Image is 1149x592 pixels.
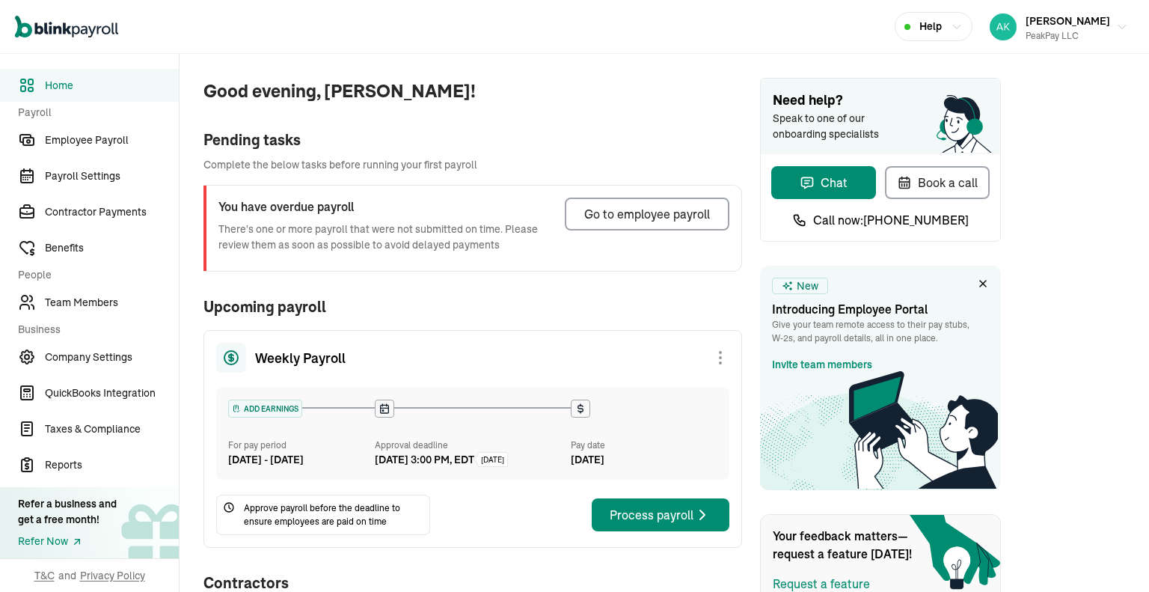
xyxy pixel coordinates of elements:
[1074,520,1149,592] iframe: Chat Widget
[18,534,117,549] a: Refer Now
[218,222,553,253] p: There's one or more payroll that were not submitted on time. Please review them as soon as possib...
[45,78,179,94] span: Home
[1026,29,1110,43] div: PeakPay LLC
[45,385,179,401] span: QuickBooks Integration
[34,568,55,583] span: T&C
[228,439,375,452] div: For pay period
[18,105,170,120] span: Payroll
[565,198,729,231] button: Go to employee payroll
[45,240,179,256] span: Benefits
[592,498,729,531] button: Process payroll
[18,496,117,528] div: Refer a business and get a free month!
[772,318,989,345] p: Give your team remote access to their pay stubs, W‑2s, and payroll details, all in one place.
[203,129,742,151] div: Pending tasks
[203,78,742,105] span: Good evening, [PERSON_NAME]!
[45,204,179,220] span: Contractor Payments
[773,91,988,111] span: Need help?
[984,8,1134,46] button: [PERSON_NAME]PeakPay LLC
[610,506,711,524] div: Process payroll
[45,168,179,184] span: Payroll Settings
[797,278,818,294] span: New
[18,322,170,338] span: Business
[80,568,145,583] span: Privacy Policy
[45,295,179,311] span: Team Members
[571,439,717,452] div: Pay date
[1026,14,1110,28] span: [PERSON_NAME]
[481,454,504,466] span: [DATE]
[228,452,375,468] div: [DATE] - [DATE]
[773,527,922,563] span: Your feedback matters—request a feature [DATE]!
[895,12,972,41] button: Help
[919,19,942,34] span: Help
[255,348,346,368] span: Weekly Payroll
[15,5,118,49] nav: Global
[771,166,876,199] button: Chat
[584,205,710,223] div: Go to employee payroll
[45,350,179,365] span: Company Settings
[897,174,978,192] div: Book a call
[229,400,301,417] div: ADD EARNINGS
[375,439,565,452] div: Approval deadline
[885,166,990,199] button: Book a call
[218,198,553,216] h3: You have overdue payroll
[45,421,179,437] span: Taxes & Compliance
[203,157,742,173] span: Complete the below tasks before running your first payroll
[571,452,717,468] div: [DATE]
[772,357,872,373] a: Invite team members
[45,132,179,148] span: Employee Payroll
[800,174,848,192] div: Chat
[18,267,170,283] span: People
[773,111,900,142] span: Speak to one of our onboarding specialists
[45,457,179,473] span: Reports
[375,452,474,468] div: [DATE] 3:00 PM, EDT
[244,501,423,528] span: Approve payroll before the deadline to ensure employees are paid on time
[813,211,969,229] span: Call now: [PHONE_NUMBER]
[203,296,742,318] span: Upcoming payroll
[772,300,989,318] h3: Introducing Employee Portal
